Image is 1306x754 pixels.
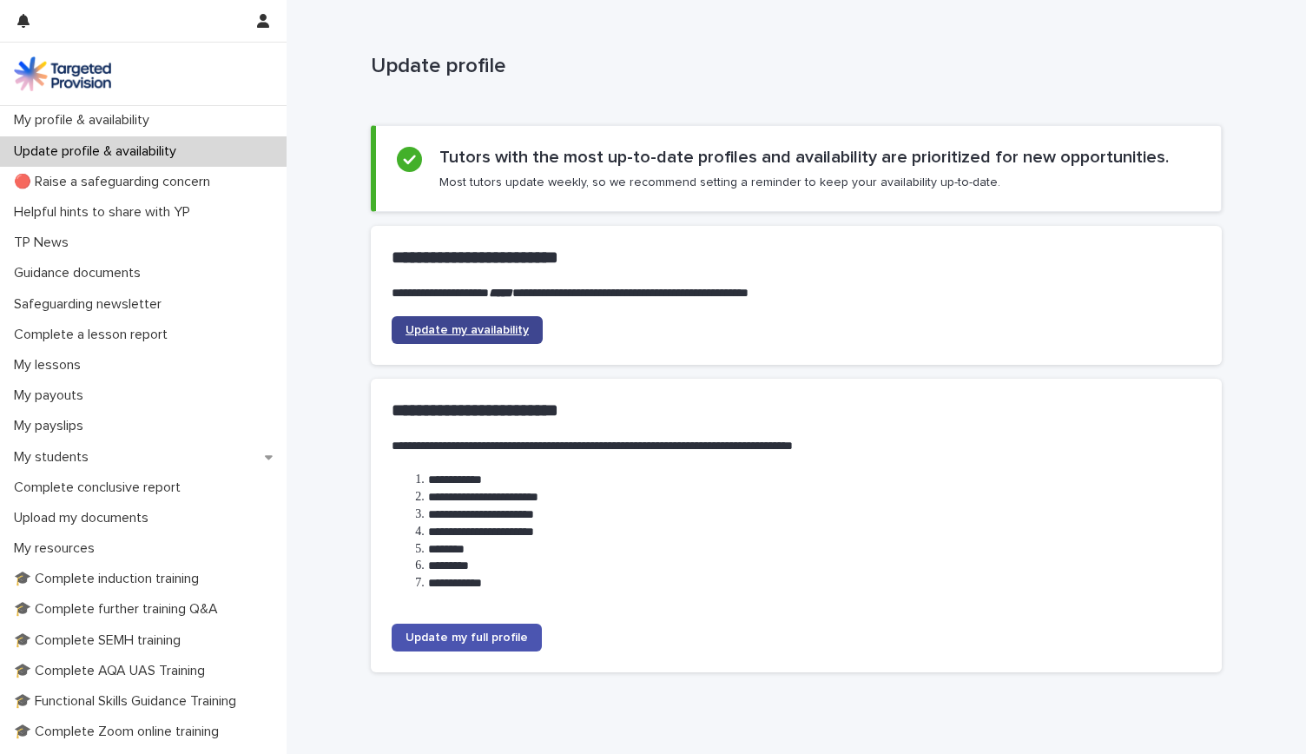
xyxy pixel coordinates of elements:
[7,601,232,618] p: 🎓 Complete further training Q&A
[7,112,163,129] p: My profile & availability
[14,56,111,91] img: M5nRWzHhSzIhMunXDL62
[7,174,224,190] p: 🔴 Raise a safeguarding concern
[7,632,195,649] p: 🎓 Complete SEMH training
[7,540,109,557] p: My resources
[7,693,250,710] p: 🎓 Functional Skills Guidance Training
[7,724,233,740] p: 🎓 Complete Zoom online training
[7,480,195,496] p: Complete conclusive report
[7,143,190,160] p: Update profile & availability
[7,235,82,251] p: TP News
[406,324,529,336] span: Update my availability
[392,624,542,651] a: Update my full profile
[7,510,162,526] p: Upload my documents
[7,296,175,313] p: Safeguarding newsletter
[7,663,219,679] p: 🎓 Complete AQA UAS Training
[7,327,181,343] p: Complete a lesson report
[406,632,528,644] span: Update my full profile
[371,54,1215,79] p: Update profile
[7,571,213,587] p: 🎓 Complete induction training
[439,147,1169,168] h2: Tutors with the most up-to-date profiles and availability are prioritized for new opportunities.
[7,418,97,434] p: My payslips
[7,204,204,221] p: Helpful hints to share with YP
[392,316,543,344] a: Update my availability
[7,265,155,281] p: Guidance documents
[439,175,1000,190] p: Most tutors update weekly, so we recommend setting a reminder to keep your availability up-to-date.
[7,449,102,466] p: My students
[7,357,95,374] p: My lessons
[7,387,97,404] p: My payouts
